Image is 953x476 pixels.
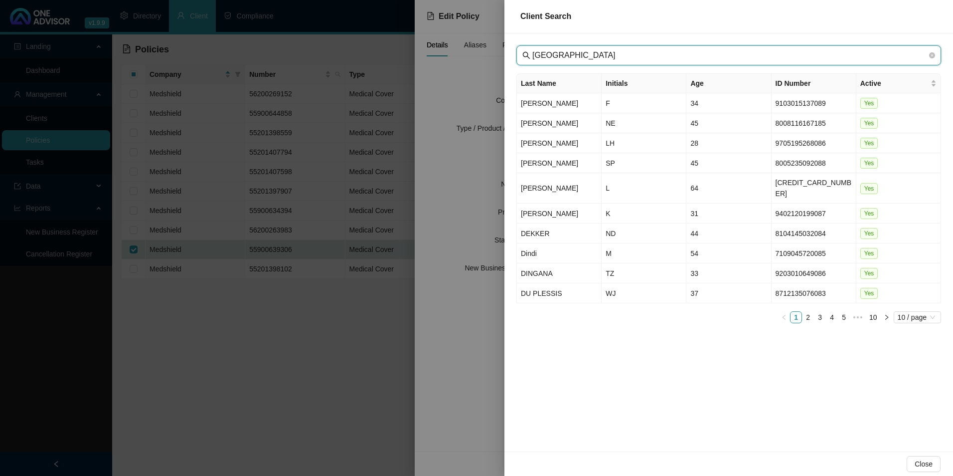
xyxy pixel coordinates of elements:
span: left [781,314,787,320]
th: Active [856,74,941,93]
span: 45 [690,119,698,127]
span: 45 [690,159,698,167]
span: search [522,51,530,59]
div: Page Size [894,311,941,323]
td: K [602,204,686,224]
td: [PERSON_NAME] [517,173,602,204]
span: Yes [860,118,878,129]
td: DEKKER [517,224,602,243]
td: [PERSON_NAME] [517,204,602,224]
th: Age [686,74,771,93]
td: 9705195268086 [772,133,856,153]
li: 4 [826,311,838,323]
span: ••• [850,311,866,323]
td: M [602,243,686,263]
td: [PERSON_NAME] [517,153,602,173]
td: 8712135076083 [772,283,856,303]
td: F [602,93,686,113]
td: [PERSON_NAME] [517,113,602,133]
li: 10 [866,311,881,323]
li: Next 5 Pages [850,311,866,323]
td: [CREDIT_CARD_NUMBER] [772,173,856,204]
td: 9402120199087 [772,204,856,224]
td: 9203010649086 [772,263,856,283]
td: [PERSON_NAME] [517,133,602,153]
th: ID Number [772,74,856,93]
a: 3 [814,312,825,323]
a: 2 [802,312,813,323]
span: Yes [860,158,878,169]
td: DINGANA [517,263,602,283]
a: 4 [826,312,837,323]
span: close-circle [929,52,935,58]
span: Yes [860,268,878,279]
span: Yes [860,288,878,299]
span: 28 [690,139,698,147]
a: 1 [791,312,801,323]
span: Client Search [520,12,571,20]
td: 9103015137089 [772,93,856,113]
td: L [602,173,686,204]
span: 54 [690,249,698,257]
th: Last Name [517,74,602,93]
span: Yes [860,98,878,109]
li: 2 [802,311,814,323]
span: Yes [860,248,878,259]
li: 1 [790,311,802,323]
span: 44 [690,230,698,238]
span: Yes [860,183,878,194]
td: DU PLESSIS [517,283,602,303]
span: Close [915,459,933,470]
td: LH [602,133,686,153]
li: Next Page [881,311,893,323]
span: right [884,314,890,320]
li: Previous Page [778,311,790,323]
span: 31 [690,210,698,218]
span: Yes [860,138,878,149]
td: 7109045720085 [772,243,856,263]
span: 10 / page [898,312,937,323]
td: NE [602,113,686,133]
a: 10 [866,312,880,323]
span: 64 [690,184,698,192]
td: [PERSON_NAME] [517,93,602,113]
td: WJ [602,283,686,303]
th: Initials [602,74,686,93]
td: TZ [602,263,686,283]
span: close-circle [929,51,935,60]
li: 3 [814,311,826,323]
input: Last Name [532,49,927,61]
button: right [881,311,893,323]
button: Close [907,456,941,472]
td: SP [602,153,686,173]
span: 33 [690,269,698,277]
span: Yes [860,228,878,239]
span: 37 [690,289,698,297]
td: 8005235092088 [772,153,856,173]
li: 5 [838,311,850,323]
a: 5 [838,312,849,323]
span: 34 [690,99,698,107]
td: Dindi [517,243,602,263]
td: ND [602,224,686,243]
span: Active [860,78,929,89]
td: 8104145032084 [772,224,856,243]
button: left [778,311,790,323]
span: Yes [860,208,878,219]
td: 8008116167185 [772,113,856,133]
